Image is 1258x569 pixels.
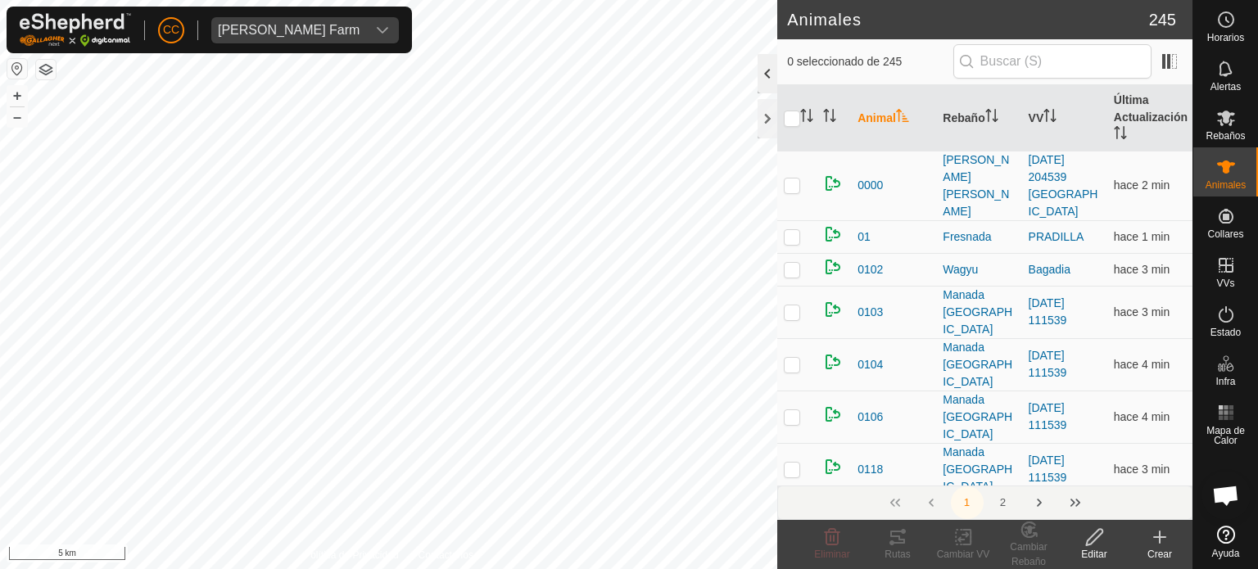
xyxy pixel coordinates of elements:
[1029,401,1067,431] a: [DATE] 111539
[823,352,843,372] img: returning on
[1043,111,1057,124] p-sorticon: Activar para ordenar
[996,540,1061,569] div: Cambiar Rebaño
[985,111,998,124] p-sorticon: Activar para ordenar
[1114,263,1170,276] span: 4 sept 2025, 11:12
[1061,547,1127,562] div: Editar
[814,549,849,560] span: Eliminar
[823,300,843,319] img: returning on
[943,391,1015,443] div: Manada [GEOGRAPHIC_DATA]
[943,151,1015,220] div: [PERSON_NAME] [PERSON_NAME]
[1114,358,1170,371] span: 4 sept 2025, 11:12
[1206,131,1245,141] span: Rebaños
[943,261,1015,278] div: Wagyu
[20,13,131,47] img: Logo Gallagher
[823,257,843,277] img: returning on
[1210,82,1241,92] span: Alertas
[943,339,1015,391] div: Manada [GEOGRAPHIC_DATA]
[800,111,813,124] p-sorticon: Activar para ordenar
[1114,178,1170,192] span: 4 sept 2025, 11:13
[1029,263,1070,276] a: Bagadia
[36,60,56,79] button: Capas del Mapa
[1114,463,1170,476] span: 4 sept 2025, 11:12
[7,86,27,106] button: +
[858,304,883,321] span: 0103
[1127,547,1192,562] div: Crear
[987,486,1020,519] button: 2
[1114,410,1170,423] span: 4 sept 2025, 11:11
[823,111,836,124] p-sorticon: Activar para ordenar
[823,404,843,424] img: returning on
[1059,486,1092,519] button: Last Page
[943,287,1015,338] div: Manada [GEOGRAPHIC_DATA]
[1029,454,1067,484] a: [DATE] 111539
[1029,153,1098,218] a: [DATE] 204539 [GEOGRAPHIC_DATA]
[1210,327,1241,337] span: Estado
[1197,426,1254,445] span: Mapa de Calor
[1029,296,1067,327] a: [DATE] 111539
[1107,85,1192,151] th: Última Actualización
[1207,33,1244,43] span: Horarios
[1114,129,1127,142] p-sorticon: Activar para ordenar
[1207,229,1243,239] span: Collares
[7,107,27,127] button: –
[865,547,930,562] div: Rutas
[851,85,936,151] th: Animal
[1212,549,1240,558] span: Ayuda
[1149,7,1176,32] span: 245
[7,59,27,79] button: Restablecer Mapa
[1114,305,1170,318] span: 4 sept 2025, 11:12
[1114,230,1170,243] span: 4 sept 2025, 11:14
[858,409,883,426] span: 0106
[1029,230,1084,243] a: PRADILLA
[943,228,1015,246] div: Fresnada
[858,261,883,278] span: 0102
[787,10,1149,29] h2: Animales
[787,53,953,70] span: 0 seleccionado de 245
[1022,85,1107,151] th: VV
[1029,349,1067,379] a: [DATE] 111539
[858,177,883,194] span: 0000
[1023,486,1056,519] button: Next Page
[1201,471,1251,520] a: Chat abierto
[1215,377,1235,386] span: Infra
[304,548,398,562] a: Política de Privacidad
[1206,180,1246,190] span: Animales
[823,457,843,476] img: returning on
[218,24,360,37] div: [PERSON_NAME] Farm
[858,356,883,373] span: 0104
[953,44,1152,79] input: Buscar (S)
[936,85,1021,151] th: Rebaño
[211,17,366,43] span: Alarcia Monja Farm
[858,228,871,246] span: 01
[823,174,843,193] img: returning on
[823,224,843,244] img: returning on
[163,21,179,38] span: CC
[1216,278,1234,288] span: VVs
[930,547,996,562] div: Cambiar VV
[896,111,909,124] p-sorticon: Activar para ordenar
[951,486,984,519] button: 1
[366,17,399,43] div: dropdown trigger
[943,444,1015,495] div: Manada [GEOGRAPHIC_DATA]
[419,548,473,562] a: Contáctenos
[858,461,883,478] span: 0118
[1193,519,1258,565] a: Ayuda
